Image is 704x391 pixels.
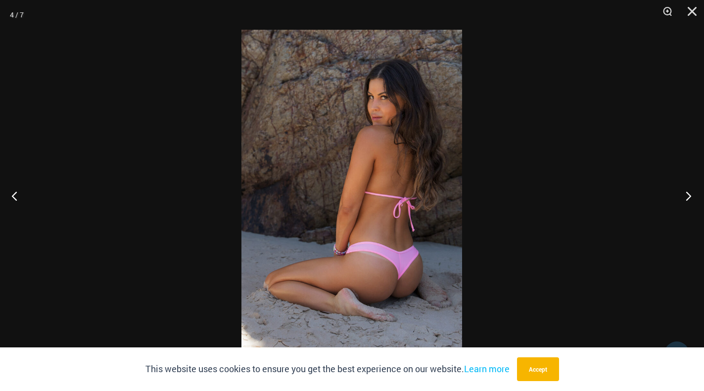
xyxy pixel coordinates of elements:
img: Link Pop Pink 3070 Top 4955 Bottom 05 [241,30,462,361]
a: Learn more [464,363,510,375]
p: This website uses cookies to ensure you get the best experience on our website. [145,362,510,377]
button: Accept [517,357,559,381]
button: Next [667,171,704,221]
div: 4 / 7 [10,7,24,22]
